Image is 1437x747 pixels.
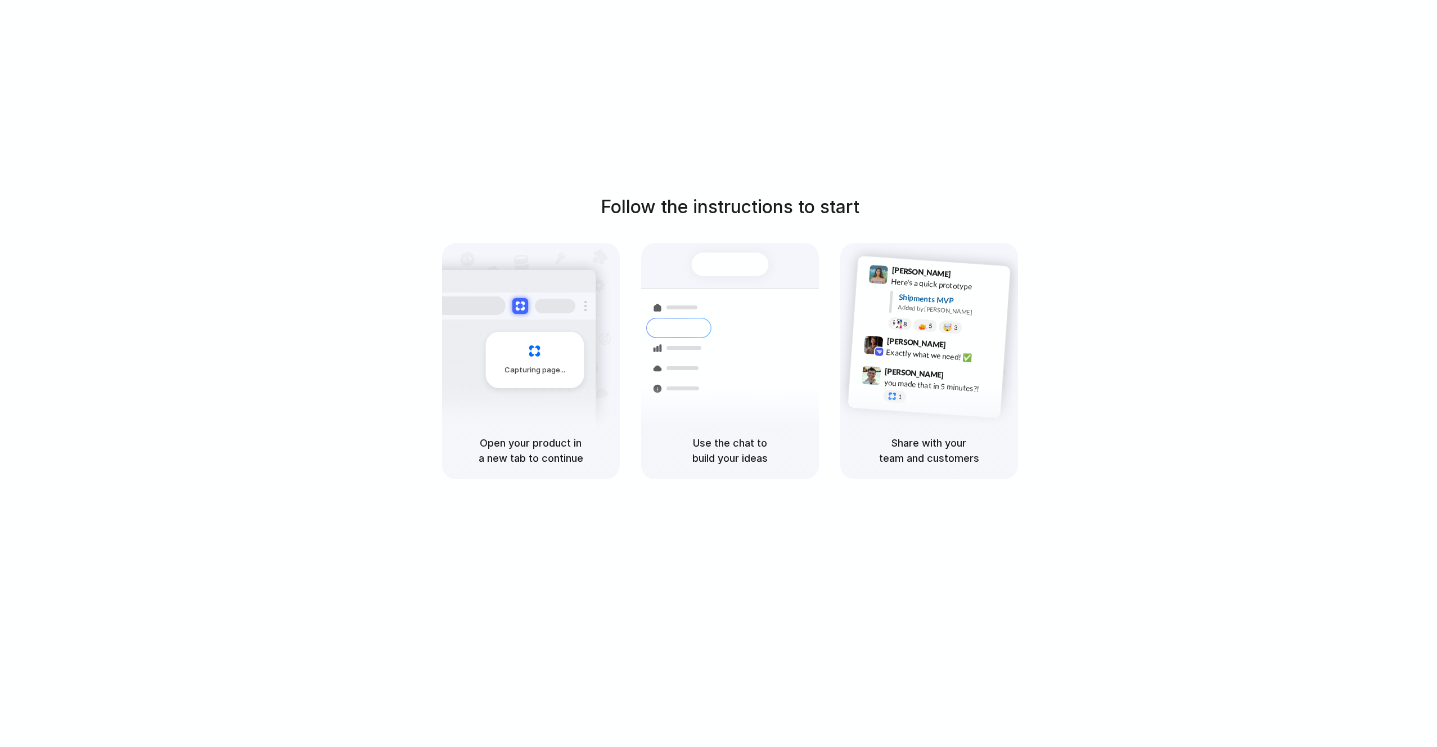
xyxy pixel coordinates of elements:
h5: Open your product in a new tab to continue [456,435,606,466]
span: [PERSON_NAME] [884,364,944,381]
div: you made that in 5 minutes?! [884,376,996,395]
div: Here's a quick prototype [890,275,1003,294]
span: 9:47 AM [947,370,970,384]
div: Added by [PERSON_NAME] [898,302,1001,318]
span: 9:42 AM [949,340,972,353]
span: [PERSON_NAME] [886,334,946,350]
span: 8 [903,321,907,327]
span: 3 [953,324,957,330]
div: Exactly what we need! ✅ [886,346,998,365]
span: [PERSON_NAME] [891,264,951,280]
span: 5 [928,322,932,328]
span: 1 [898,393,902,399]
span: Capturing page [504,364,567,376]
h5: Use the chat to build your ideas [655,435,805,466]
span: 9:41 AM [954,269,977,282]
div: 🤯 [943,323,952,331]
h1: Follow the instructions to start [601,193,859,220]
div: Shipments MVP [898,291,1002,309]
h5: Share with your team and customers [854,435,1004,466]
